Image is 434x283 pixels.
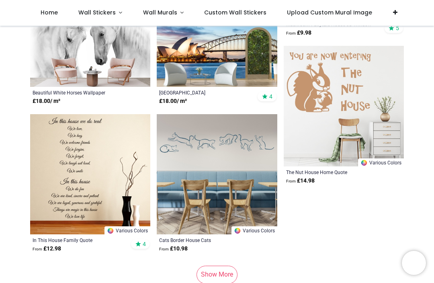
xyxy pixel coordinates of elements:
[41,8,58,16] span: Home
[284,46,404,166] img: The Nut House Home Quote Wall Sticker
[157,114,277,234] img: Cats Border House Cats Wall Sticker
[30,114,150,234] img: In This House Family Quote Wall Sticker - Mod8
[231,226,277,234] a: Various Colors
[143,8,177,16] span: Wall Murals
[159,97,187,105] strong: £ 18.00 / m²
[286,31,296,35] span: From
[286,169,379,175] a: The Nut House Home Quote
[159,237,252,243] a: Cats Border House Cats
[159,245,188,253] strong: £ 10.98
[104,226,150,234] a: Various Colors
[143,240,146,248] span: 4
[78,8,116,16] span: Wall Stickers
[30,6,150,87] img: Beautiful White Horses Wall Mural Wallpaper
[157,6,277,87] img: Sydney Opera House Australia Wall Mural Wallpaper
[107,227,114,234] img: Color Wheel
[287,8,372,16] span: Upload Custom Mural Image
[159,247,169,251] span: From
[33,237,125,243] a: In This House Family Quote
[269,93,272,100] span: 4
[159,89,252,96] a: [GEOGRAPHIC_DATA] [GEOGRAPHIC_DATA] Wallpaper
[286,179,296,183] span: From
[402,251,426,275] iframe: Brevo live chat
[33,247,42,251] span: From
[33,97,60,105] strong: £ 18.00 / m²
[286,29,311,37] strong: £ 9.98
[360,159,368,166] img: Color Wheel
[358,158,404,166] a: Various Colors
[33,89,125,96] a: Beautiful White Horses Wallpaper
[234,227,241,234] img: Color Wheel
[204,8,266,16] span: Custom Wall Stickers
[286,177,315,185] strong: £ 14.98
[396,25,399,32] span: 5
[33,245,61,253] strong: £ 12.98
